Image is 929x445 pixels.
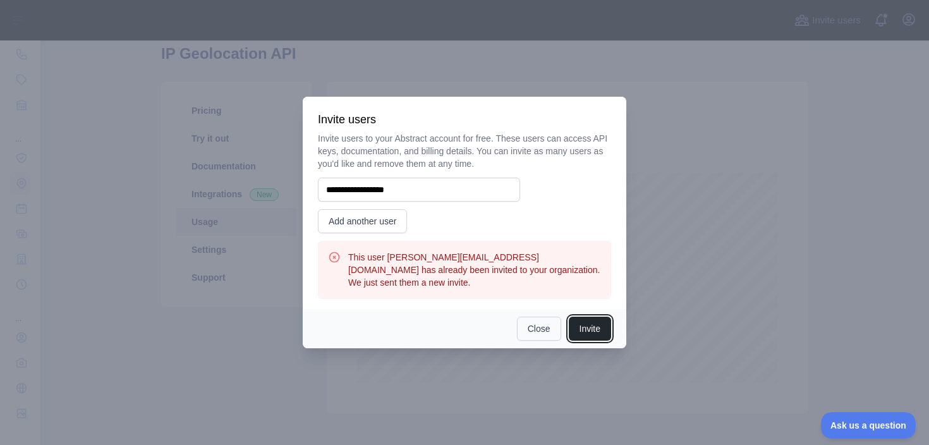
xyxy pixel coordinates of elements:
button: Close [517,317,561,341]
h3: This user [PERSON_NAME][EMAIL_ADDRESS][DOMAIN_NAME] has already been invited to your organization... [348,251,601,289]
button: Invite [569,317,611,341]
button: Add another user [318,209,407,233]
h3: Invite users [318,112,611,127]
p: Invite users to your Abstract account for free. These users can access API keys, documentation, a... [318,132,611,170]
iframe: Toggle Customer Support [821,412,916,439]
